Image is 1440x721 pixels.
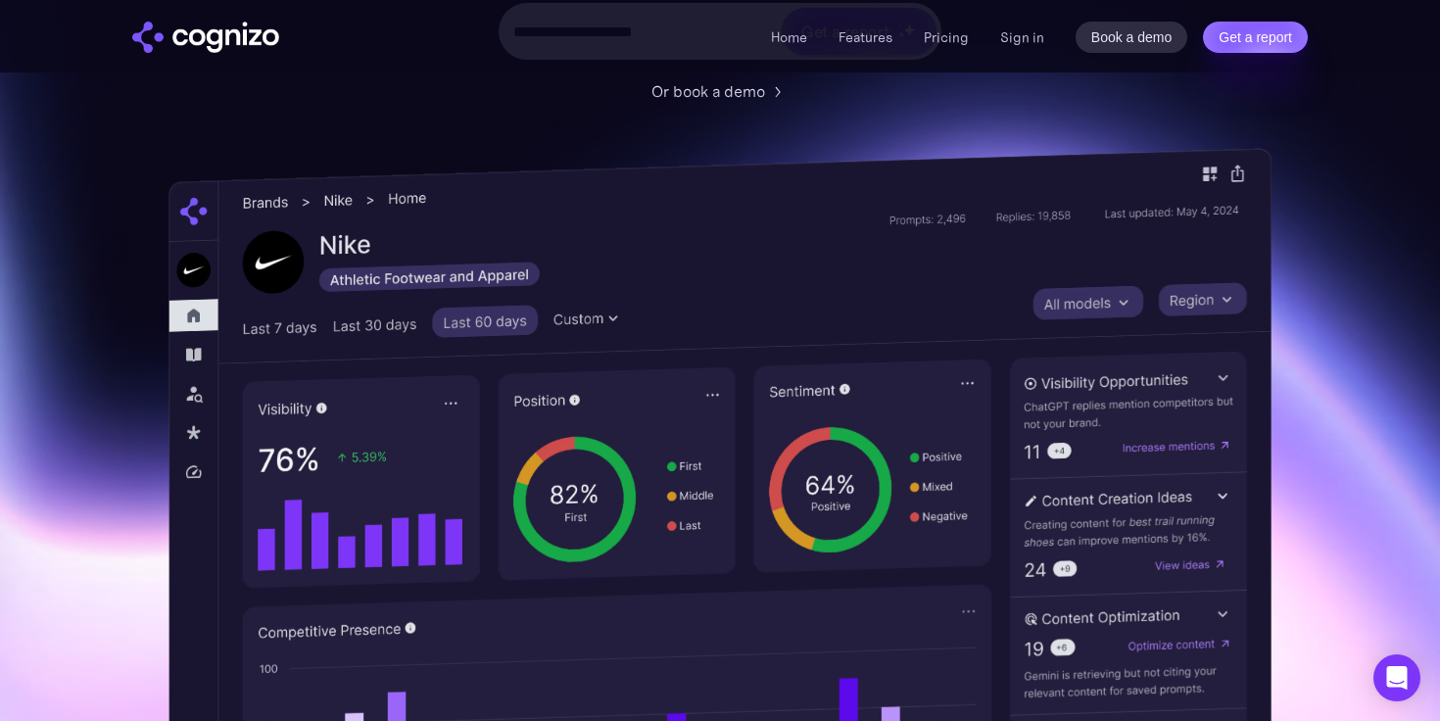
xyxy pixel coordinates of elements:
[924,28,969,46] a: Pricing
[132,22,279,53] img: cognizo logo
[839,28,892,46] a: Features
[771,28,807,46] a: Home
[651,79,765,103] div: Or book a demo
[1203,22,1308,53] a: Get a report
[1000,25,1044,49] a: Sign in
[1076,22,1188,53] a: Book a demo
[1373,654,1420,701] div: Open Intercom Messenger
[651,79,789,103] a: Or book a demo
[132,22,279,53] a: home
